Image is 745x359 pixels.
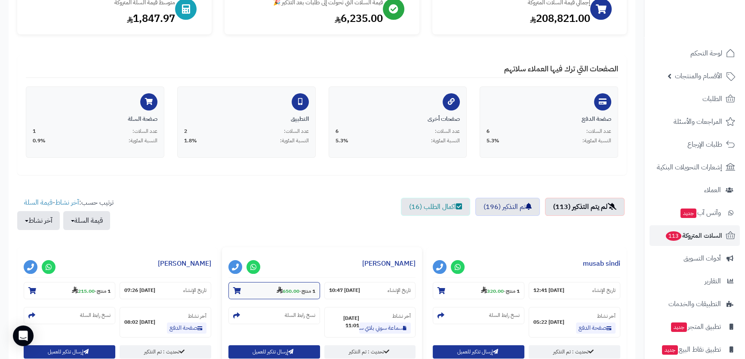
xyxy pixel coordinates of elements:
span: أدوات التسويق [683,252,721,264]
button: آخر نشاط [17,211,60,230]
span: إشعارات التحويلات البنكية [657,161,722,173]
small: تاريخ الإنشاء [388,287,411,294]
strong: [DATE] 05:22 [533,319,564,326]
ul: ترتيب حسب: - [17,198,114,230]
button: قيمة السلة [63,211,110,230]
span: 6 [486,128,489,135]
a: آخر نشاط [55,197,79,208]
strong: 1 منتج [97,287,111,295]
a: musab sindi [583,258,620,269]
span: عدد السلات: [132,128,157,135]
span: المراجعات والأسئلة [674,116,722,128]
span: عدد السلات: [435,128,460,135]
a: صفحة الدفع [167,322,206,334]
span: النسبة المئوية: [129,137,157,144]
a: سماعة سوني بلاي سيتشن 5 3d pulse [359,322,411,334]
small: آخر نشاط [188,312,206,320]
strong: 650.00 [277,287,299,295]
a: المراجعات والأسئلة [650,111,740,132]
div: التطبيق [184,115,309,123]
span: عدد السلات: [284,128,309,135]
a: وآتس آبجديد [650,203,740,223]
a: صفحة الدفع [576,322,616,334]
span: السلات المتروكة [665,230,722,242]
span: 5.3% [336,137,348,144]
strong: 320.00 [481,287,504,295]
small: نسخ رابط السلة [489,312,520,319]
button: إرسال تذكير للعميل [24,345,115,359]
span: 2 [184,128,187,135]
span: الأقسام والمنتجات [675,70,722,82]
small: - [72,286,111,295]
div: Open Intercom Messenger [13,325,34,346]
span: العملاء [704,184,721,196]
span: 1.8% [184,137,197,144]
a: لوحة التحكم [650,43,740,64]
a: تحديث : تم التذكير [529,345,620,359]
section: نسخ رابط السلة [433,307,524,324]
a: تحديث : تم التذكير [324,345,416,359]
a: تحديث : تم التذكير [120,345,211,359]
span: النسبة المئوية: [582,137,611,144]
button: إرسال تذكير للعميل [228,345,320,359]
span: 0.9% [33,137,46,144]
section: نسخ رابط السلة [24,307,115,324]
div: صفحة السلة [33,115,157,123]
a: التطبيقات والخدمات [650,294,740,314]
small: آخر نشاط [392,312,411,320]
a: قيمة السلة [24,197,52,208]
a: تم التذكير (196) [475,198,540,216]
span: جديد [662,345,678,355]
small: تاريخ الإنشاء [183,287,206,294]
a: إشعارات التحويلات البنكية [650,157,740,178]
img: logo-2.png [687,6,737,25]
div: صفحة الدفع [486,115,611,123]
strong: [DATE] 10:47 [329,287,360,294]
strong: [DATE] 08:02 [124,319,155,326]
div: 208,821.00 [441,11,590,26]
div: 1,847.97 [26,11,175,26]
strong: 215.00 [72,287,95,295]
span: النسبة المئوية: [280,137,309,144]
strong: [DATE] 07:26 [124,287,155,294]
span: لوحة التحكم [690,47,722,59]
a: [PERSON_NAME] [362,258,416,269]
a: التقارير [650,271,740,291]
span: 113 [666,231,682,241]
strong: [DATE] 11:01 [329,315,360,329]
small: - [277,286,315,295]
button: إرسال تذكير للعميل [433,345,524,359]
span: التقارير [705,275,721,287]
section: 1 منتج-215.00 [24,282,115,299]
a: اكمال الطلب (16) [401,198,470,216]
span: جديد [671,322,687,332]
a: طلبات الإرجاع [650,134,740,155]
span: 5.3% [486,137,499,144]
span: التطبيقات والخدمات [668,298,721,310]
small: - [481,286,520,295]
span: 6 [336,128,339,135]
small: آخر نشاط [597,312,616,320]
span: عدد السلات: [586,128,611,135]
div: 6,235.00 [233,11,382,26]
a: أدوات التسويق [650,248,740,269]
span: تطبيق نقاط البيع [661,344,721,356]
h4: الصفحات التي ترك فيها العملاء سلاتهم [26,64,618,78]
strong: [DATE] 12:41 [533,287,564,294]
span: طلبات الإرجاع [687,138,722,150]
small: نسخ رابط السلة [285,312,315,319]
a: السلات المتروكة113 [650,225,740,246]
span: الطلبات [702,93,722,105]
small: تاريخ الإنشاء [592,287,616,294]
section: نسخ رابط السلة [228,307,320,324]
span: وآتس آب [680,207,721,219]
span: تطبيق المتجر [670,321,721,333]
a: العملاء [650,180,740,200]
span: جديد [680,209,696,218]
span: 1 [33,128,36,135]
section: 1 منتج-320.00 [433,282,524,299]
section: 1 منتج-650.00 [228,282,320,299]
a: [PERSON_NAME] [158,258,211,269]
a: لم يتم التذكير (113) [545,198,625,216]
small: نسخ رابط السلة [80,312,111,319]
